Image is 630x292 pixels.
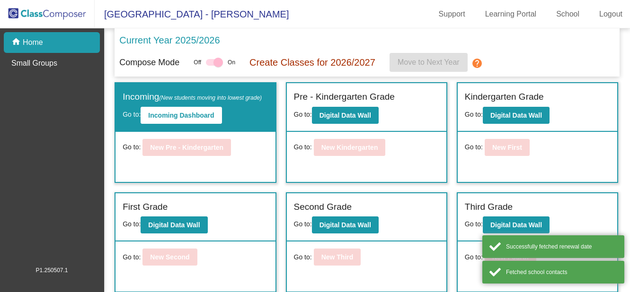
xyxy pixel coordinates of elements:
span: (New students moving into lowest grade) [159,94,262,101]
label: Kindergarten Grade [465,90,544,104]
label: Second Grade [294,200,352,214]
span: [GEOGRAPHIC_DATA] - [PERSON_NAME] [95,7,289,22]
button: Digital Data Wall [312,216,379,233]
span: Go to: [294,252,312,262]
button: New First [485,139,530,156]
span: Move to Next Year [398,58,460,66]
label: Third Grade [465,200,513,214]
div: Fetched school contacts [506,268,617,276]
p: Create Classes for 2026/2027 [249,55,375,69]
button: Incoming Dashboard [141,107,222,124]
b: New Kindergarten [321,144,378,151]
span: Go to: [294,111,312,118]
b: New First [492,144,522,151]
b: New Second [150,253,189,261]
b: Digital Data Wall [490,112,542,119]
a: Support [431,7,473,22]
button: New Kindergarten [314,139,386,156]
b: New Third [321,253,354,261]
span: Go to: [465,252,483,262]
b: New Pre - Kindergarten [150,144,223,151]
label: First Grade [123,200,168,214]
span: Go to: [294,142,312,152]
div: Successfully fetched renewal date [506,242,617,251]
a: Logout [592,7,630,22]
span: Off [194,58,201,67]
a: School [549,7,587,22]
button: New Third [314,249,361,266]
span: Go to: [123,252,141,262]
button: New Pre - Kindergarten [142,139,231,156]
label: Incoming [123,90,262,104]
span: On [228,58,235,67]
a: Learning Portal [478,7,544,22]
button: Digital Data Wall [312,107,379,124]
button: Move to Next Year [390,53,468,72]
span: Go to: [294,220,312,228]
b: Digital Data Wall [490,221,542,229]
span: Go to: [465,142,483,152]
p: Current Year 2025/2026 [119,33,220,47]
span: Go to: [465,220,483,228]
button: Digital Data Wall [483,107,550,124]
b: Digital Data Wall [319,112,371,119]
button: Digital Data Wall [483,216,550,233]
label: Pre - Kindergarten Grade [294,90,395,104]
p: Small Groups [11,58,57,69]
b: Digital Data Wall [319,221,371,229]
span: Go to: [123,111,141,118]
mat-icon: home [11,37,23,48]
button: New Second [142,249,197,266]
mat-icon: help [471,58,483,69]
button: Digital Data Wall [141,216,207,233]
b: Digital Data Wall [148,221,200,229]
p: Compose Mode [119,56,179,69]
span: Go to: [465,111,483,118]
span: Go to: [123,220,141,228]
span: Go to: [123,142,141,152]
p: Home [23,37,43,48]
b: Incoming Dashboard [148,112,214,119]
